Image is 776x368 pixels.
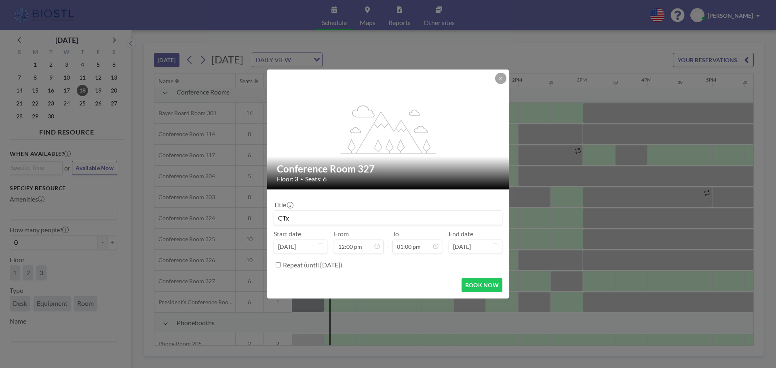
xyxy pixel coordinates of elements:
span: Seats: 6 [305,175,327,183]
span: - [387,233,389,250]
label: To [392,230,399,238]
label: Repeat (until [DATE]) [283,261,342,269]
label: Title [274,201,293,209]
button: BOOK NOW [462,278,502,292]
span: • [300,176,303,182]
g: flex-grow: 1.2; [341,105,436,153]
label: End date [449,230,473,238]
label: From [334,230,349,238]
h2: Conference Room 327 [277,163,500,175]
label: Start date [274,230,301,238]
span: Floor: 3 [277,175,298,183]
input: Chris's reservation [274,211,502,225]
